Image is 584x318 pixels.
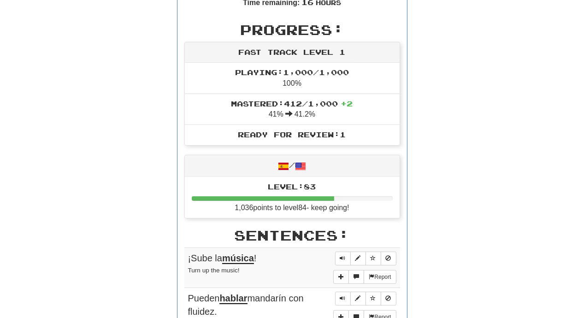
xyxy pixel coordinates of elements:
[341,99,353,108] span: + 2
[188,267,240,274] small: Turn up the music!
[231,99,353,108] span: Mastered: 412 / 1,000
[333,270,349,284] button: Add sentence to collection
[185,94,400,125] li: 41% 41.2%
[185,42,400,63] div: Fast Track Level 1
[219,293,247,304] u: hablar
[185,155,400,177] div: /
[268,182,316,191] span: Level: 83
[184,228,400,243] h2: Sentences:
[188,293,304,317] span: Pueden mandarín con fluidez.
[364,270,396,284] button: Report
[185,63,400,94] li: 100%
[185,177,400,218] li: 1,036 points to level 84 - keep going!
[335,252,351,265] button: Play sentence audio
[335,292,351,306] button: Play sentence audio
[188,253,257,264] span: ¡Sube la !
[235,68,349,77] span: Playing: 1,000 / 1,000
[366,252,381,265] button: Toggle favorite
[366,292,381,306] button: Toggle favorite
[333,270,396,284] div: More sentence controls
[335,252,396,265] div: Sentence controls
[350,292,366,306] button: Edit sentence
[238,130,346,139] span: Ready for Review: 1
[184,22,400,37] h2: Progress:
[381,252,396,265] button: Toggle ignore
[350,252,366,265] button: Edit sentence
[381,292,396,306] button: Toggle ignore
[222,253,254,264] u: música
[335,292,396,306] div: Sentence controls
